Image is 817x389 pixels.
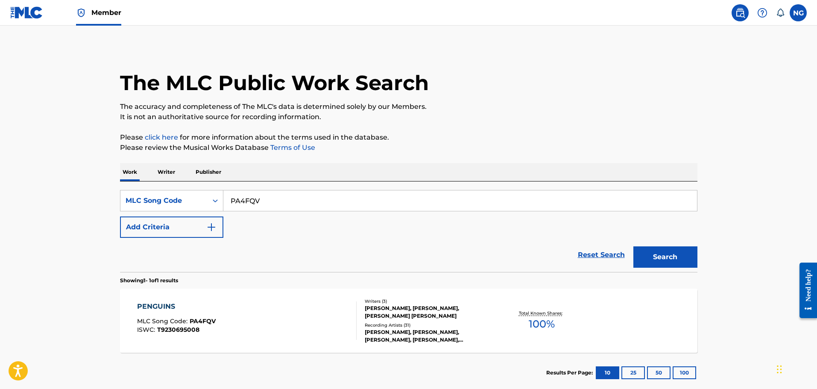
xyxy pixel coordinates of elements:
button: 50 [647,366,671,379]
p: Results Per Page: [546,369,595,377]
button: 10 [596,366,619,379]
div: [PERSON_NAME], [PERSON_NAME], [PERSON_NAME] [PERSON_NAME] [365,304,494,320]
div: Drag [777,357,782,382]
button: Add Criteria [120,216,223,238]
a: PENGUINSMLC Song Code:PA4FQVISWC:T9230695008Writers (3)[PERSON_NAME], [PERSON_NAME], [PERSON_NAME... [120,289,697,353]
span: ISWC : [137,326,157,333]
span: T9230695008 [157,326,199,333]
a: Public Search [732,4,749,21]
img: search [735,8,745,18]
h1: The MLC Public Work Search [120,70,429,96]
iframe: Chat Widget [774,348,817,389]
span: MLC Song Code : [137,317,190,325]
div: PENGUINS [137,301,216,312]
img: Top Rightsholder [76,8,86,18]
p: Please review the Musical Works Database [120,143,697,153]
p: The accuracy and completeness of The MLC's data is determined solely by our Members. [120,102,697,112]
p: Work [120,163,140,181]
div: Recording Artists ( 31 ) [365,322,494,328]
div: MLC Song Code [126,196,202,206]
a: Reset Search [574,246,629,264]
p: It is not an authoritative source for recording information. [120,112,697,122]
div: Notifications [776,9,785,17]
button: 25 [621,366,645,379]
p: Publisher [193,163,224,181]
button: 100 [673,366,696,379]
img: MLC Logo [10,6,43,19]
div: User Menu [790,4,807,21]
div: [PERSON_NAME], [PERSON_NAME], [PERSON_NAME], [PERSON_NAME], [PERSON_NAME] [365,328,494,344]
button: Search [633,246,697,268]
iframe: Resource Center [793,256,817,325]
form: Search Form [120,190,697,272]
div: Writers ( 3 ) [365,298,494,304]
img: 9d2ae6d4665cec9f34b9.svg [206,222,217,232]
p: Total Known Shares: [519,310,565,316]
a: click here [145,133,178,141]
a: Terms of Use [269,143,315,152]
p: Showing 1 - 1 of 1 results [120,277,178,284]
span: 100 % [529,316,555,332]
img: help [757,8,767,18]
p: Writer [155,163,178,181]
span: Member [91,8,121,18]
div: Help [754,4,771,21]
p: Please for more information about the terms used in the database. [120,132,697,143]
span: PA4FQV [190,317,216,325]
